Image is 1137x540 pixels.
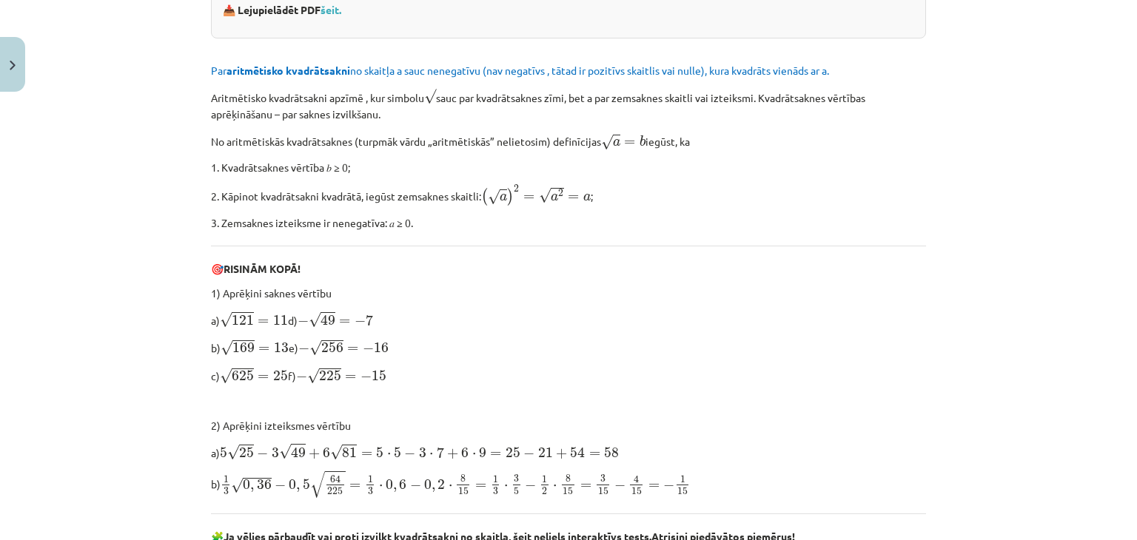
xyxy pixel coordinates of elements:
[211,365,926,385] p: c) f)
[220,448,227,458] span: 5
[374,342,389,353] span: 16
[319,371,341,381] span: 225
[221,340,232,356] span: √
[279,444,291,459] span: √
[296,485,300,492] span: ,
[493,487,498,495] span: 3
[289,479,296,490] span: 0
[224,262,301,275] b: RISINĀM KOPĀ!
[10,61,16,70] img: icon-close-lesson-0947bae3869378f0d4975bcd49f059093ad1ed9edebbc8119c70593378902aed.svg
[504,485,508,489] span: ⋅
[580,483,591,489] span: =
[303,479,310,490] span: 5
[542,476,547,483] span: 1
[273,371,288,381] span: 25
[321,3,341,16] a: šeit.
[372,371,386,381] span: 15
[460,475,466,482] span: 8
[211,442,926,462] p: a)
[220,368,232,384] span: √
[604,448,619,458] span: 58
[211,160,926,175] p: 1. Kvadrātsaknes vērtība 𝑏 ≥ 0;
[514,475,519,482] span: 3
[563,487,573,495] span: 15
[223,3,343,16] strong: 📥 Lejupielādēt PDF
[342,448,357,458] span: 81
[556,448,567,459] span: +
[309,448,320,459] span: +
[514,185,519,192] span: 2
[379,485,383,489] span: ⋅
[309,312,321,328] span: √
[542,487,547,495] span: 2
[321,342,343,353] span: 256
[600,475,606,482] span: 3
[239,448,254,458] span: 25
[447,448,458,459] span: +
[211,310,926,328] p: a) d)
[488,189,500,205] span: √
[323,448,330,458] span: 6
[291,447,306,458] span: 49
[220,312,232,328] span: √
[387,453,391,457] span: ⋅
[551,194,558,201] span: a
[640,135,645,146] span: b
[404,448,415,459] span: −
[257,448,268,459] span: −
[472,453,476,457] span: ⋅
[258,346,269,352] span: =
[479,448,486,458] span: 9
[539,188,551,203] span: √
[424,479,432,490] span: 0
[458,487,469,495] span: 15
[366,314,373,325] span: 7
[449,485,452,489] span: ⋅
[490,451,501,457] span: =
[583,194,591,201] span: a
[393,485,397,492] span: ,
[361,451,372,457] span: =
[363,343,374,354] span: −
[231,478,243,493] span: √
[327,487,343,495] span: 225
[475,483,486,489] span: =
[525,480,536,490] span: −
[437,479,445,490] span: 2
[211,87,926,122] p: Aritmētisko kvadrātsakni apzīmē , kur simbolu sauc par kvadrātsaknes zīmi, bet a par zemsaknes sk...
[493,476,498,483] span: 1
[274,342,289,353] span: 13
[523,195,534,200] span: =
[296,371,307,382] span: −
[394,448,401,458] span: 5
[614,480,625,490] span: −
[507,188,514,206] span: )
[211,418,926,433] p: 2) Aprēķini izteiksmes vērtību
[663,480,674,490] span: −
[514,487,519,495] span: 5
[349,483,360,489] span: =
[437,447,444,458] span: 7
[321,314,335,325] span: 49
[227,445,239,460] span: √
[481,188,488,206] span: (
[227,64,350,77] b: aritmētisko kvadrātsakni
[368,476,373,483] span: 1
[677,487,688,495] span: 15
[553,485,557,489] span: ⋅
[631,487,642,495] span: 15
[258,319,269,325] span: =
[558,189,563,197] span: 2
[211,215,926,231] p: 3. Zemsaknes izteiksme ir nenegatīva: 𝑎 ≥ 0.
[211,184,926,206] p: 2. Kāpinot kvadrātsakni kvadrātā, iegūst zemsaknes skaitli: ;
[680,476,685,483] span: 1
[601,135,613,150] span: √
[589,451,600,457] span: =
[339,319,350,325] span: =
[224,487,229,495] span: 3
[410,480,421,490] span: −
[376,448,383,458] span: 5
[211,261,926,277] p: 🎯
[232,315,254,325] span: 121
[272,448,279,458] span: 3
